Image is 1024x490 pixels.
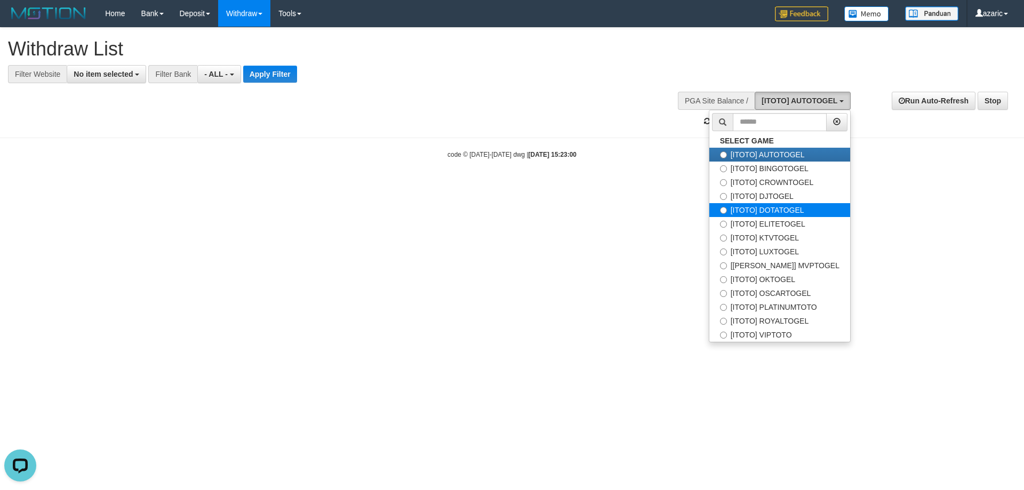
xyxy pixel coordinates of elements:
label: [ITOTO] OSCARTOGEL [709,286,850,300]
img: MOTION_logo.png [8,5,89,21]
input: [ITOTO] OSCARTOGEL [720,290,727,297]
strong: [DATE] 15:23:00 [529,151,577,158]
input: [ITOTO] KTVTOGEL [720,235,727,242]
a: Run Auto-Refresh [892,92,975,110]
input: [ITOTO] BINGOTOGEL [720,165,727,172]
span: [ITOTO] AUTOTOGEL [762,97,837,105]
input: [ITOTO] OKTOGEL [720,276,727,283]
label: [ITOTO] AUTOTOGEL [709,148,850,162]
input: [ITOTO] CROWNTOGEL [720,179,727,186]
h1: Withdraw List [8,38,672,60]
label: [ITOTO] DOTATOGEL [709,203,850,217]
label: [ITOTO] KTVTOGEL [709,231,850,245]
b: SELECT GAME [720,136,774,145]
input: [ITOTO] DJTOGEL [720,193,727,200]
button: Apply Filter [243,66,297,83]
input: [ITOTO] ELITETOGEL [720,221,727,228]
button: Open LiveChat chat widget [4,4,36,36]
label: [ITOTO] VIPTOTO [709,328,850,342]
span: No item selected [74,70,133,78]
div: PGA Site Balance / [678,92,755,110]
div: Filter Website [8,65,67,83]
input: [ITOTO] PLATINUMTOTO [720,304,727,311]
label: [ITOTO] ROYALTOGEL [709,314,850,328]
div: Filter Bank [148,65,197,83]
label: [ITOTO] LUXTOGEL [709,245,850,259]
label: [ITOTO] PLATINUMTOTO [709,300,850,314]
input: [ITOTO] ROYALTOGEL [720,318,727,325]
label: [ITOTO] BINGOTOGEL [709,162,850,175]
small: code © [DATE]-[DATE] dwg | [447,151,577,158]
span: - ALL - [204,70,228,78]
input: [ITOTO] LUXTOGEL [720,248,727,255]
button: - ALL - [197,65,241,83]
label: [ITOTO] ELITETOGEL [709,217,850,231]
button: [ITOTO] AUTOTOGEL [755,92,851,110]
input: [ITOTO] AUTOTOGEL [720,151,727,158]
input: [ITOTO] DOTATOGEL [720,207,727,214]
label: [ITOTO] OKTOGEL [709,272,850,286]
input: [[PERSON_NAME]] MVPTOGEL [720,262,727,269]
button: No item selected [67,65,146,83]
label: [[PERSON_NAME]] MVPTOGEL [709,259,850,272]
label: [ITOTO] DJTOGEL [709,189,850,203]
img: Feedback.jpg [775,6,828,21]
a: SELECT GAME [709,134,850,148]
a: Stop [978,92,1008,110]
label: [ITOTO] CROWNTOGEL [709,175,850,189]
input: [ITOTO] VIPTOTO [720,332,727,339]
img: panduan.png [905,6,958,21]
img: Button%20Memo.svg [844,6,889,21]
